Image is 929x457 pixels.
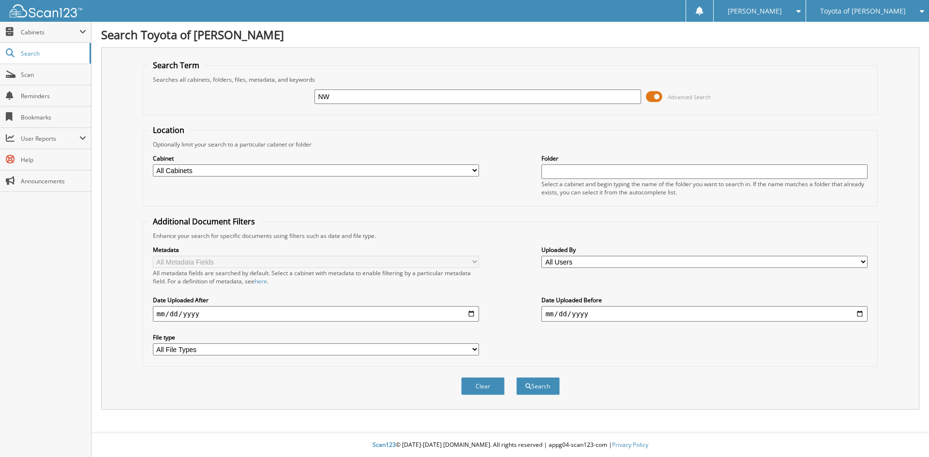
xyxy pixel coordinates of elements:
[148,125,189,135] legend: Location
[10,4,82,17] img: scan123-logo-white.svg
[101,27,919,43] h1: Search Toyota of [PERSON_NAME]
[21,134,79,143] span: User Reports
[21,49,85,58] span: Search
[541,296,868,304] label: Date Uploaded Before
[148,216,260,227] legend: Additional Document Filters
[21,177,86,185] span: Announcements
[820,8,906,14] span: Toyota of [PERSON_NAME]
[255,277,267,285] a: here
[461,377,505,395] button: Clear
[153,269,479,285] div: All metadata fields are searched by default. Select a cabinet with metadata to enable filtering b...
[148,232,873,240] div: Enhance your search for specific documents using filters such as date and file type.
[668,93,711,101] span: Advanced Search
[373,441,396,449] span: Scan123
[21,71,86,79] span: Scan
[153,306,479,322] input: start
[881,411,929,457] iframe: Chat Widget
[91,433,929,457] div: © [DATE]-[DATE] [DOMAIN_NAME]. All rights reserved | appg04-scan123-com |
[153,154,479,162] label: Cabinet
[21,92,86,100] span: Reminders
[612,441,648,449] a: Privacy Policy
[541,154,868,162] label: Folder
[148,75,873,84] div: Searches all cabinets, folders, files, metadata, and keywords
[21,156,86,164] span: Help
[541,246,868,254] label: Uploaded By
[153,333,479,341] label: File type
[516,377,560,395] button: Search
[153,296,479,304] label: Date Uploaded After
[541,180,868,196] div: Select a cabinet and begin typing the name of the folder you want to search in. If the name match...
[148,140,873,148] div: Optionally limit your search to a particular cabinet or folder
[153,246,479,254] label: Metadata
[541,306,868,322] input: end
[728,8,782,14] span: [PERSON_NAME]
[148,60,204,71] legend: Search Term
[21,113,86,121] span: Bookmarks
[21,28,79,36] span: Cabinets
